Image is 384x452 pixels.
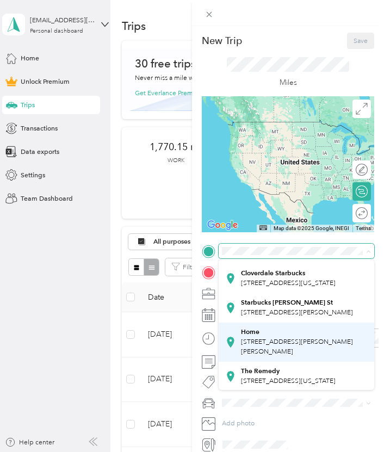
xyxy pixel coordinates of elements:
[202,34,242,47] p: New Trip
[219,417,374,430] button: Add photo
[241,338,353,356] span: [STREET_ADDRESS][PERSON_NAME][PERSON_NAME]
[323,391,384,452] iframe: Everlance-gr Chat Button Frame
[241,298,333,306] strong: Starbucks [PERSON_NAME] St
[259,225,267,230] button: Keyboard shortcuts
[241,269,305,277] strong: Cloverdale Starbucks
[205,218,240,232] a: Open this area in Google Maps (opens a new window)
[241,308,353,317] span: [STREET_ADDRESS][PERSON_NAME]
[205,218,240,232] img: Google
[280,77,297,88] p: Miles
[274,225,349,231] span: Map data ©2025 Google, INEGI
[241,327,259,336] strong: Home
[241,367,280,375] strong: The Remedy
[241,377,336,385] span: [STREET_ADDRESS][US_STATE]
[241,279,336,287] span: [STREET_ADDRESS][US_STATE]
